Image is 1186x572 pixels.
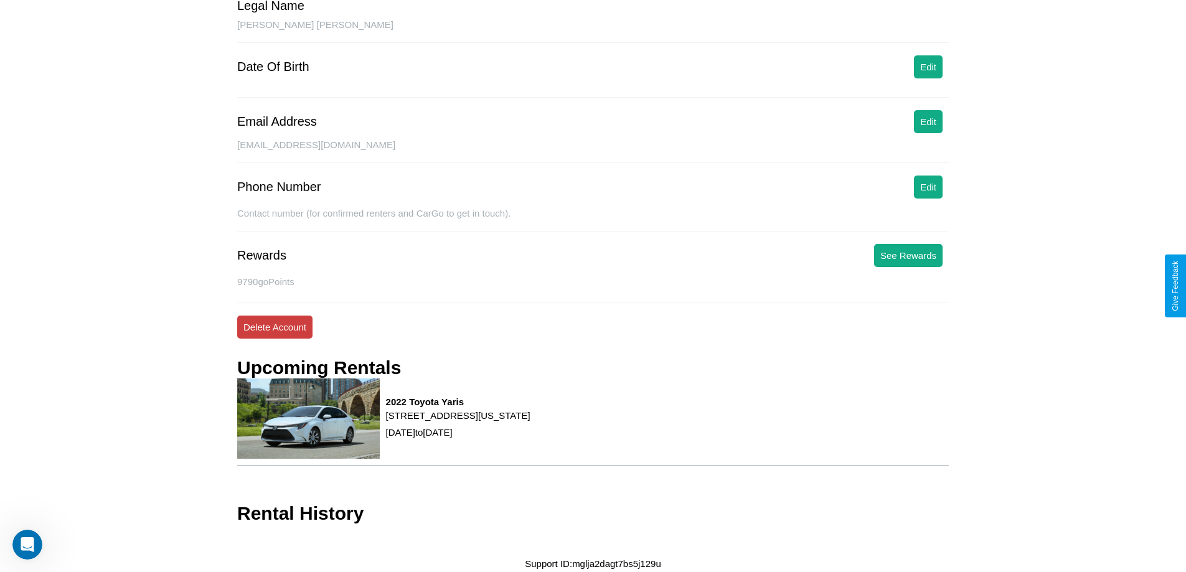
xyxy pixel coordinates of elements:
[237,180,321,194] div: Phone Number
[237,503,364,524] h3: Rental History
[237,60,309,74] div: Date Of Birth
[237,248,286,263] div: Rewards
[237,378,380,459] img: rental
[237,139,949,163] div: [EMAIL_ADDRESS][DOMAIN_NAME]
[12,530,42,560] iframe: Intercom live chat
[914,55,943,78] button: Edit
[237,273,949,290] p: 9790 goPoints
[1171,261,1180,311] div: Give Feedback
[874,244,943,267] button: See Rewards
[525,555,661,572] p: Support ID: mglja2dagt7bs5j129u
[386,407,530,424] p: [STREET_ADDRESS][US_STATE]
[237,208,949,232] div: Contact number (for confirmed renters and CarGo to get in touch).
[386,424,530,441] p: [DATE] to [DATE]
[237,19,949,43] div: [PERSON_NAME] [PERSON_NAME]
[237,357,401,378] h3: Upcoming Rentals
[386,396,530,407] h3: 2022 Toyota Yaris
[914,176,943,199] button: Edit
[237,115,317,129] div: Email Address
[914,110,943,133] button: Edit
[237,316,313,339] button: Delete Account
